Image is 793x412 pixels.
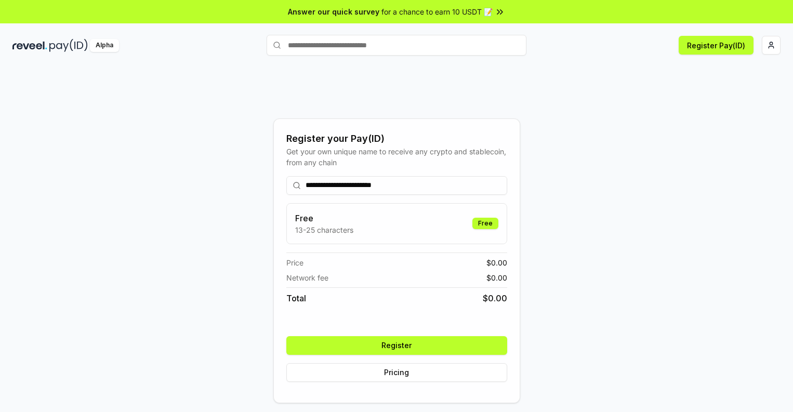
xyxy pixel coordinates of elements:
[486,257,507,268] span: $ 0.00
[286,257,303,268] span: Price
[295,224,353,235] p: 13-25 characters
[483,292,507,304] span: $ 0.00
[288,6,379,17] span: Answer our quick survey
[90,39,119,52] div: Alpha
[472,218,498,229] div: Free
[381,6,493,17] span: for a chance to earn 10 USDT 📝
[12,39,47,52] img: reveel_dark
[295,212,353,224] h3: Free
[286,146,507,168] div: Get your own unique name to receive any crypto and stablecoin, from any chain
[286,363,507,382] button: Pricing
[286,272,328,283] span: Network fee
[49,39,88,52] img: pay_id
[286,131,507,146] div: Register your Pay(ID)
[486,272,507,283] span: $ 0.00
[286,336,507,355] button: Register
[286,292,306,304] span: Total
[679,36,754,55] button: Register Pay(ID)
